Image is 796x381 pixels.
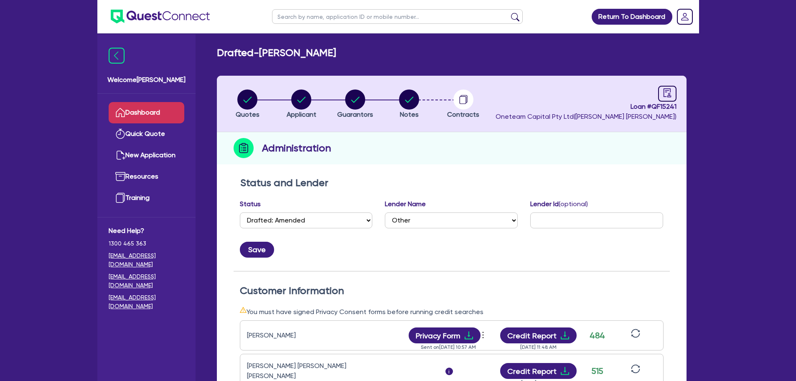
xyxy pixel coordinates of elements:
div: [PERSON_NAME] [PERSON_NAME] [PERSON_NAME] [247,361,351,381]
span: Loan # QF15241 [496,102,676,112]
div: 515 [587,365,608,377]
img: step-icon [234,138,254,158]
span: 1300 465 363 [109,239,184,248]
span: Quotes [236,110,259,118]
button: sync [628,328,643,343]
button: Contracts [447,89,480,120]
h2: Administration [262,141,331,156]
div: [PERSON_NAME] [247,330,351,340]
span: Welcome [PERSON_NAME] [107,75,186,85]
span: i [445,368,453,375]
img: icon-menu-close [109,48,125,64]
a: Resources [109,166,184,187]
a: Dropdown toggle [674,6,696,28]
a: Training [109,187,184,209]
span: download [560,366,570,376]
span: Notes [400,110,419,118]
div: 484 [587,329,608,342]
span: sync [631,329,640,338]
label: Status [240,199,261,209]
h2: Drafted - [PERSON_NAME] [217,47,336,59]
span: Guarantors [337,110,373,118]
span: Oneteam Capital Pty Ltd ( [PERSON_NAME] [PERSON_NAME] ) [496,113,676,120]
a: [EMAIL_ADDRESS][DOMAIN_NAME] [109,251,184,269]
span: sync [631,364,640,373]
h2: Customer Information [240,285,664,297]
span: Applicant [287,110,316,118]
button: Notes [399,89,420,120]
span: Contracts [447,110,479,118]
a: Quick Quote [109,123,184,145]
span: more [479,329,487,341]
span: download [464,330,474,340]
img: resources [115,171,125,182]
button: Dropdown toggle [481,328,488,343]
div: You must have signed Privacy Consent forms before running credit searches [240,307,664,317]
input: Search by name, application ID or mobile number... [272,9,523,24]
span: audit [663,88,672,97]
button: Quotes [235,89,260,120]
a: New Application [109,145,184,166]
a: [EMAIL_ADDRESS][DOMAIN_NAME] [109,293,184,311]
h2: Status and Lender [240,177,663,189]
button: Credit Reportdownload [500,363,577,379]
img: training [115,193,125,203]
button: Privacy Formdownload [409,327,481,343]
button: Guarantors [337,89,374,120]
a: Return To Dashboard [592,9,672,25]
span: download [560,330,570,340]
a: [EMAIL_ADDRESS][DOMAIN_NAME] [109,272,184,290]
span: Need Help? [109,226,184,236]
img: new-application [115,150,125,160]
label: Lender Id [530,199,588,209]
span: (optional) [559,200,588,208]
button: Applicant [286,89,317,120]
img: quest-connect-logo-blue [111,10,210,23]
label: Lender Name [385,199,426,209]
img: quick-quote [115,129,125,139]
a: Dashboard [109,102,184,123]
span: warning [240,307,247,313]
button: Save [240,242,274,258]
button: sync [628,364,643,378]
button: Credit Reportdownload [500,327,577,343]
